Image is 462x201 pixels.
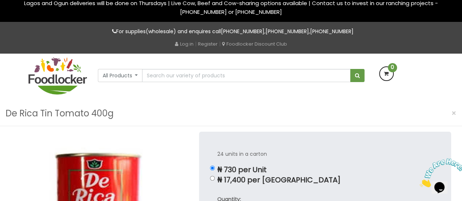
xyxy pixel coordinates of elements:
[217,176,433,184] p: ₦ 17,400 per [GEOGRAPHIC_DATA]
[98,69,143,82] button: All Products
[217,150,433,158] p: 24 units in a carton
[142,69,350,82] input: Search our variety of products
[28,57,87,94] img: FoodLocker
[448,106,460,121] button: Close
[210,166,215,170] input: ₦ 730 per Unit
[175,40,194,47] a: Log in
[195,40,196,47] span: |
[28,27,434,36] p: For supplies(wholesale) and enquires call , ,
[451,108,457,119] span: ×
[198,40,218,47] a: Register
[5,107,114,120] h3: De Rica Tin Tomato 400g
[388,63,397,72] span: 0
[266,28,309,35] a: [PHONE_NUMBER]
[417,155,462,190] iframe: chat widget
[222,40,287,47] a: Foodlocker Discount Club
[219,40,221,47] span: |
[221,28,264,35] a: [PHONE_NUMBER]
[217,166,433,174] p: ₦ 730 per Unit
[310,28,354,35] a: [PHONE_NUMBER]
[210,176,215,181] input: ₦ 17,400 per [GEOGRAPHIC_DATA]
[3,3,48,32] img: Chat attention grabber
